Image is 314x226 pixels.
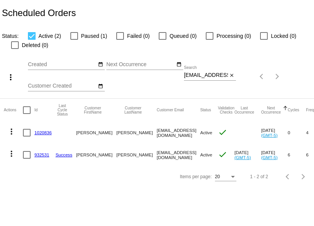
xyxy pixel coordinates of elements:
[200,108,211,112] button: Change sorting for Status
[215,174,220,179] span: 20
[288,108,299,112] button: Change sorting for Cycles
[280,169,296,184] button: Previous page
[234,155,251,160] a: (GMT-5)
[254,69,270,84] button: Previous page
[218,150,227,159] mat-icon: check
[55,152,72,157] a: Success
[169,31,197,41] span: Queued (0)
[288,122,306,144] mat-cell: 0
[22,41,48,50] span: Deleted (0)
[261,133,278,138] a: (GMT-5)
[261,122,288,144] mat-cell: [DATE]
[200,130,212,135] span: Active
[184,72,228,78] input: Search
[200,152,212,157] span: Active
[176,62,182,68] mat-icon: date_range
[116,144,156,166] mat-cell: [PERSON_NAME]
[7,149,16,158] mat-icon: more_vert
[157,144,200,166] mat-cell: [EMAIL_ADDRESS][DOMAIN_NAME]
[76,144,116,166] mat-cell: [PERSON_NAME]
[76,106,109,114] button: Change sorting for CustomerFirstName
[157,122,200,144] mat-cell: [EMAIL_ADDRESS][DOMAIN_NAME]
[261,155,278,160] a: (GMT-5)
[234,144,261,166] mat-cell: [DATE]
[28,62,97,68] input: Created
[218,99,234,122] mat-header-cell: Validation Checks
[6,73,15,82] mat-icon: more_vert
[157,108,184,112] button: Change sorting for CustomerEmail
[34,152,49,157] a: 932531
[34,108,37,112] button: Change sorting for Id
[116,122,156,144] mat-cell: [PERSON_NAME]
[4,99,23,122] mat-header-cell: Actions
[215,174,236,180] mat-select: Items per page:
[81,31,107,41] span: Paused (1)
[229,73,234,79] mat-icon: close
[218,128,227,137] mat-icon: check
[250,174,268,179] div: 1 - 2 of 2
[216,31,251,41] span: Processing (0)
[106,62,175,68] input: Next Occurrence
[7,127,16,136] mat-icon: more_vert
[98,83,103,89] mat-icon: date_range
[28,83,97,89] input: Customer Created
[228,72,236,80] button: Clear
[98,62,103,68] mat-icon: date_range
[261,144,288,166] mat-cell: [DATE]
[76,122,116,144] mat-cell: [PERSON_NAME]
[296,169,311,184] button: Next page
[116,106,150,114] button: Change sorting for CustomerLastName
[270,69,285,84] button: Next page
[2,33,19,39] span: Status:
[261,106,281,114] button: Change sorting for NextOccurrenceUtc
[127,31,150,41] span: Failed (0)
[39,31,61,41] span: Active (2)
[288,144,306,166] mat-cell: 6
[2,8,76,18] h2: Scheduled Orders
[55,104,69,116] button: Change sorting for LastProcessingCycleId
[271,31,296,41] span: Locked (0)
[234,106,254,114] button: Change sorting for LastOccurrenceUtc
[180,174,212,179] div: Items per page:
[34,130,52,135] a: 1020836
